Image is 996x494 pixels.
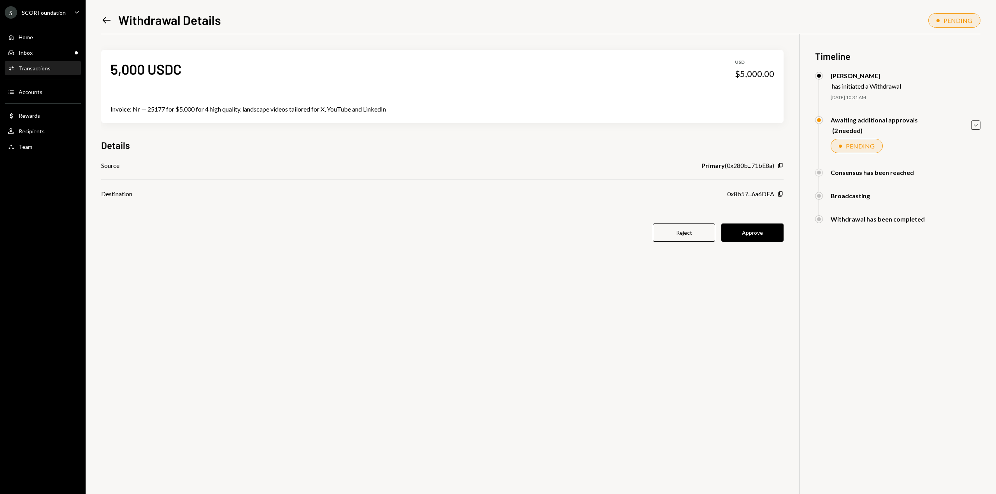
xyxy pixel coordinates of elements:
[831,94,980,101] div: [DATE] 10:31 AM
[832,127,918,134] div: (2 needed)
[101,139,130,152] h3: Details
[735,59,774,66] div: USD
[5,140,81,154] a: Team
[101,161,119,170] div: Source
[19,65,51,72] div: Transactions
[943,17,972,24] div: PENDING
[846,142,875,150] div: PENDING
[653,223,715,242] button: Reject
[19,143,32,150] div: Team
[701,161,725,170] b: Primary
[831,215,925,223] div: Withdrawal has been completed
[735,68,774,79] div: $5,000.00
[118,12,221,28] h1: Withdrawal Details
[721,223,784,242] button: Approve
[19,112,40,119] div: Rewards
[110,105,774,114] div: Invoice: Nr — 25177 for $5,000 for 4 high quality, landscape videos tailored for X, YouTube and L...
[5,124,81,138] a: Recipients
[5,6,17,19] div: S
[19,34,33,40] div: Home
[727,189,774,199] div: 0x8b57...6a6DEA
[831,192,870,199] div: Broadcasting
[19,89,42,95] div: Accounts
[701,161,774,170] div: ( 0x280b...71bE8a )
[101,189,132,199] div: Destination
[22,9,66,16] div: SCOR Foundation
[831,169,914,176] div: Consensus has been reached
[19,49,33,56] div: Inbox
[5,61,81,75] a: Transactions
[832,82,901,90] div: has initiated a Withdrawal
[5,45,81,59] a: Inbox
[5,108,81,122] a: Rewards
[831,116,918,124] div: Awaiting additional approvals
[815,50,980,63] h3: Timeline
[5,30,81,44] a: Home
[19,128,45,134] div: Recipients
[5,85,81,99] a: Accounts
[110,60,182,78] div: 5,000 USDC
[831,72,901,79] div: [PERSON_NAME]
